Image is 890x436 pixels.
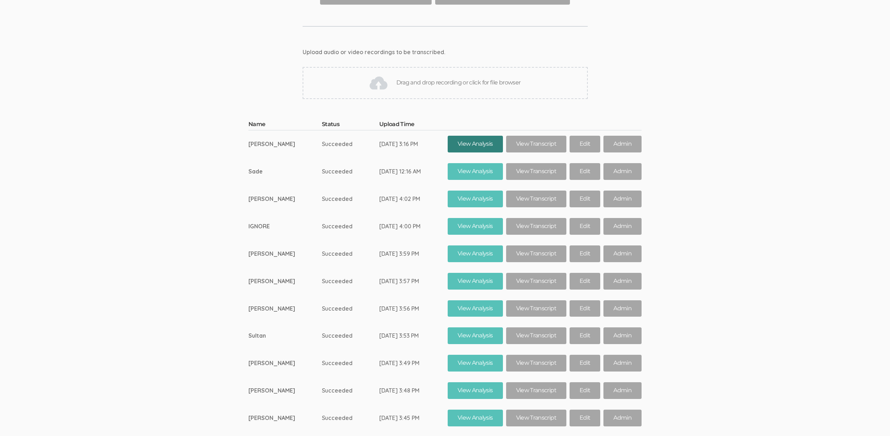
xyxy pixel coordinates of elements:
a: View Transcript [506,300,566,317]
a: View Transcript [506,191,566,207]
td: Succeeded [322,185,379,213]
a: View Transcript [506,163,566,180]
a: Admin [603,136,642,152]
td: Succeeded [322,295,379,322]
a: Edit [570,410,600,426]
a: View Analysis [448,136,503,152]
a: View Analysis [448,191,503,207]
td: [DATE] 3:16 PM [379,130,448,158]
a: View Transcript [506,327,566,344]
td: [DATE] 3:48 PM [379,377,448,404]
a: Admin [603,218,642,235]
td: [PERSON_NAME] [248,268,322,295]
td: [PERSON_NAME] [248,349,322,377]
a: Edit [570,136,600,152]
a: Admin [603,273,642,290]
td: Succeeded [322,349,379,377]
td: Succeeded [322,130,379,158]
a: Edit [570,245,600,262]
a: View Analysis [448,218,503,235]
td: Succeeded [322,268,379,295]
td: [DATE] 3:49 PM [379,349,448,377]
td: [DATE] 3:45 PM [379,404,448,432]
a: View Analysis [448,273,503,290]
a: Admin [603,300,642,317]
a: Edit [570,163,600,180]
td: Sultan [248,322,322,349]
th: Name [248,120,322,130]
a: View Transcript [506,245,566,262]
td: [DATE] 12:16 AM [379,158,448,185]
a: Admin [603,355,642,372]
a: View Transcript [506,410,566,426]
td: [DATE] 4:00 PM [379,213,448,240]
td: [DATE] 4:02 PM [379,185,448,213]
td: Succeeded [322,377,379,404]
a: View Transcript [506,273,566,290]
a: View Analysis [448,382,503,399]
iframe: Chat Widget [854,402,890,436]
td: [PERSON_NAME] [248,404,322,432]
td: [DATE] 3:57 PM [379,268,448,295]
a: View Transcript [506,218,566,235]
td: [DATE] 3:53 PM [379,322,448,349]
a: View Transcript [506,136,566,152]
td: Succeeded [322,158,379,185]
a: View Analysis [448,300,503,317]
a: Edit [570,355,600,372]
td: Succeeded [322,404,379,432]
td: [PERSON_NAME] [248,240,322,268]
div: Drag and drop recording or click for file browser [303,67,588,99]
td: [PERSON_NAME] [248,185,322,213]
td: [DATE] 3:59 PM [379,240,448,268]
a: View Analysis [448,245,503,262]
td: [PERSON_NAME] [248,130,322,158]
td: Succeeded [322,213,379,240]
th: Upload Time [379,120,448,130]
a: Admin [603,410,642,426]
td: [DATE] 3:56 PM [379,295,448,322]
a: Edit [570,300,600,317]
a: Edit [570,218,600,235]
a: Admin [603,191,642,207]
a: Admin [603,163,642,180]
a: Admin [603,382,642,399]
div: Upload audio or video recordings to be transcribed. [303,48,588,56]
td: [PERSON_NAME] [248,377,322,404]
td: IGNORE [248,213,322,240]
img: Drag and drop recording or click for file browser [370,74,387,92]
a: View Analysis [448,355,503,372]
a: Edit [570,273,600,290]
td: Sade [248,158,322,185]
a: View Analysis [448,163,503,180]
a: Admin [603,245,642,262]
th: Status [322,120,379,130]
a: View Transcript [506,382,566,399]
a: Edit [570,382,600,399]
a: View Analysis [448,327,503,344]
a: Admin [603,327,642,344]
td: Succeeded [322,240,379,268]
a: View Analysis [448,410,503,426]
td: Succeeded [322,322,379,349]
a: Edit [570,327,600,344]
td: [PERSON_NAME] [248,295,322,322]
a: View Transcript [506,355,566,372]
a: Edit [570,191,600,207]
